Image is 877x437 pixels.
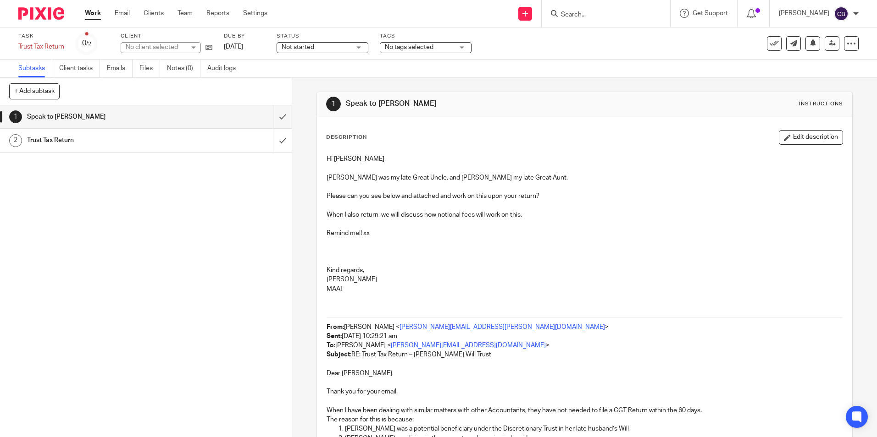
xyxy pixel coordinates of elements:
p: ​Kind regards, ​ [327,257,842,275]
a: Email [115,9,130,18]
div: 0 [82,38,91,49]
a: Work [85,9,101,18]
span: No tags selected [385,44,433,50]
a: Subtasks [18,60,52,77]
p: Dear [PERSON_NAME] [327,369,842,378]
a: Settings [243,9,267,18]
label: Status [277,33,368,40]
p: Please can you see below and attached and work on this upon your return? [327,191,842,201]
a: Emails [107,60,133,77]
p: When I also return, we will discuss how notional fees will work on this. [327,210,842,219]
a: [PERSON_NAME][EMAIL_ADDRESS][PERSON_NAME][DOMAIN_NAME] [400,324,605,330]
h1: Trust Tax Return [27,133,185,147]
a: Files [139,60,160,77]
div: Trust Tax Return [18,42,64,51]
a: Reports [206,9,229,18]
a: Team [178,9,193,18]
img: svg%3E [834,6,849,21]
div: 2 [9,134,22,147]
input: Search [560,11,643,19]
button: + Add subtask [9,83,60,99]
a: Clients [144,9,164,18]
p: [PERSON_NAME] [779,9,829,18]
div: Instructions [799,100,843,108]
small: /2 [86,41,91,46]
p: [PERSON_NAME] was a potential beneficiary under the Discretionary Trust in her late husband’s Will [345,424,842,433]
p: Remind me!! xx [327,229,842,238]
strong: Sent: [327,333,342,339]
p: [PERSON_NAME] [327,275,842,284]
div: 1 [326,97,341,111]
h1: Speak to [PERSON_NAME] [346,99,604,109]
button: Edit description [779,130,843,145]
div: 1 [9,110,22,123]
span: Get Support [693,10,728,16]
a: Notes (0) [167,60,200,77]
p: MAAT [327,284,842,294]
label: Task [18,33,64,40]
span: Not started [282,44,314,50]
strong: To: [327,342,335,349]
img: Pixie [18,7,64,20]
label: Due by [224,33,265,40]
p: Description [326,134,367,141]
p: Hi [PERSON_NAME], [327,154,842,164]
label: Client [121,33,212,40]
div: No client selected [126,43,185,52]
p: The reason for this is because: [327,415,842,424]
p: Thank you for your email. [327,387,842,396]
h1: Speak to [PERSON_NAME] [27,110,185,124]
strong: Subject: [327,351,351,358]
a: Client tasks [59,60,100,77]
a: [PERSON_NAME][EMAIL_ADDRESS][DOMAIN_NAME] [391,342,546,349]
p: [PERSON_NAME] < > [DATE] 10:29:21 am [PERSON_NAME] < > RE: Trust Tax Return – [PERSON_NAME] Will ... [327,322,842,360]
strong: From: [327,324,344,330]
a: Audit logs [207,60,243,77]
p: When I have been dealing with similar matters with other Accountants, they have not needed to fil... [327,406,842,415]
span: [DATE] [224,44,243,50]
p: [PERSON_NAME] was my late Great Uncle, and [PERSON_NAME] my late Great Aunt. [327,173,842,182]
label: Tags [380,33,472,40]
